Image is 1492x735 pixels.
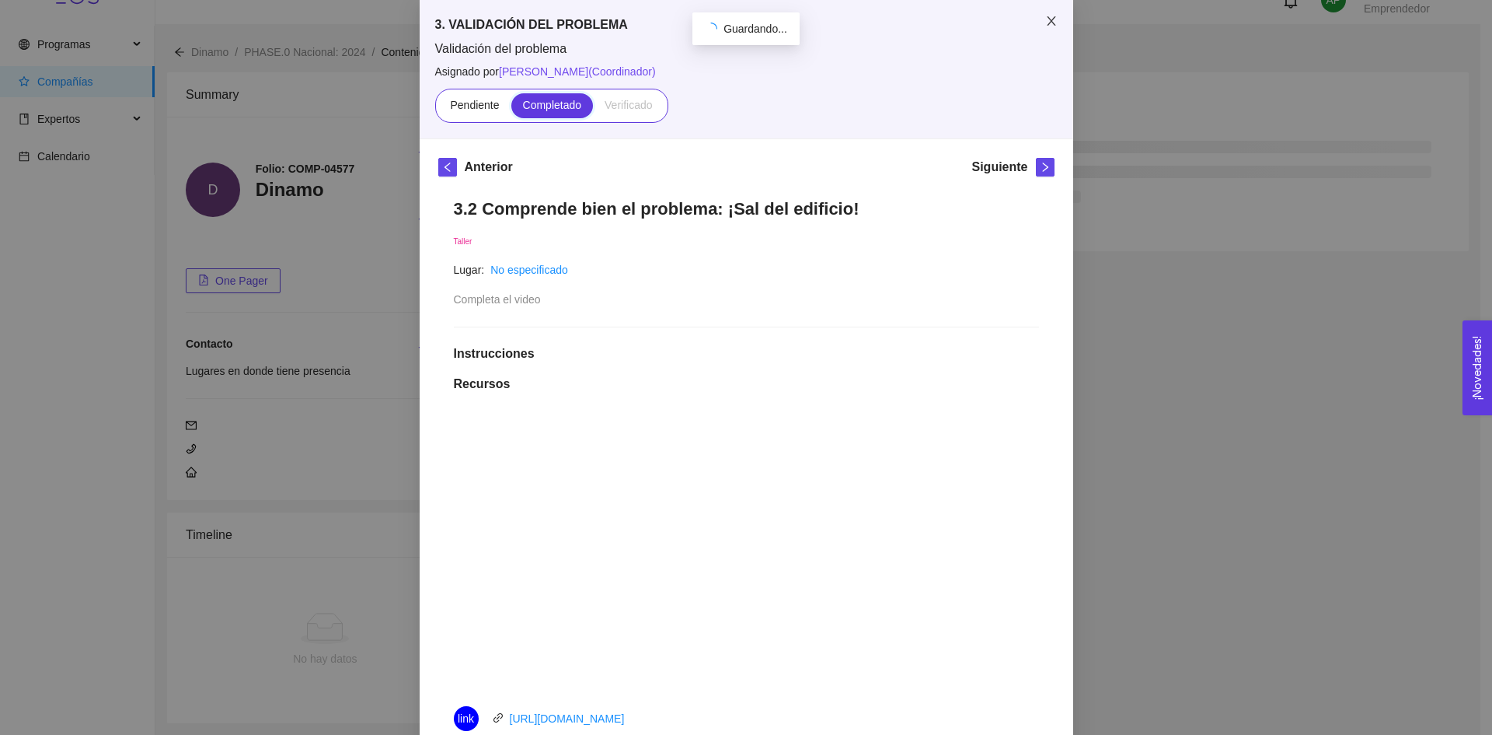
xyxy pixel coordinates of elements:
[454,376,1039,392] h1: Recursos
[1037,162,1054,173] span: right
[490,264,568,276] a: No especificado
[435,63,1058,80] span: Asignado por
[497,411,995,691] iframe: 11Alan Sal del Edificio
[435,16,1058,34] h5: 3. VALIDACIÓN DEL PROBLEMA
[438,158,457,177] button: left
[454,198,1039,219] h1: 3.2 Comprende bien el problema: ¡Sal del edificio!
[493,712,504,723] span: link
[458,706,474,731] span: link
[705,23,717,35] span: loading
[1462,320,1492,415] button: Open Feedback Widget
[605,99,652,111] span: Verificado
[435,40,1058,58] span: Validación del problema
[723,23,787,35] span: Guardando...
[499,65,656,78] span: [PERSON_NAME] ( Coordinador )
[1045,15,1058,27] span: close
[454,261,485,278] article: Lugar:
[465,158,513,177] h5: Anterior
[454,293,541,306] span: Completa el video
[1036,158,1055,177] button: right
[971,158,1027,177] h5: Siguiente
[439,162,456,173] span: left
[450,99,499,111] span: Pendiente
[454,346,1039,362] h1: Instrucciones
[523,99,582,111] span: Completado
[454,237,472,246] span: Taller
[510,712,625,725] a: [URL][DOMAIN_NAME]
